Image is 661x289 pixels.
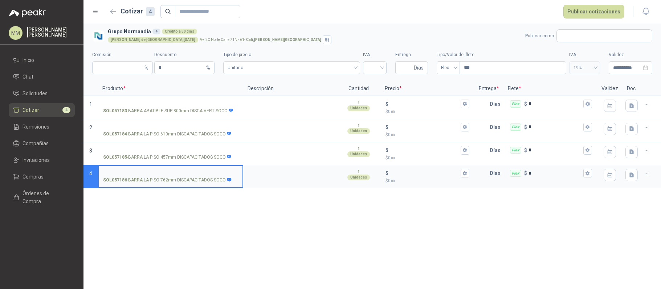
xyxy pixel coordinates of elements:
[510,123,521,131] div: Flex
[228,62,356,73] span: Unitario
[437,51,566,58] label: Tipo/Valor del flete
[89,101,92,107] span: 1
[23,189,68,205] span: Órdenes de Compra
[103,148,238,153] input: SOL057185-BARRA LA PISO 457mm DISCAPACITADOS SOCO
[390,171,459,176] input: $$0,00
[524,123,527,131] p: $
[103,108,127,114] strong: SOL057183
[347,151,370,157] div: Unidades
[358,123,360,129] p: 1
[583,169,592,177] button: Flex $
[92,51,153,58] label: Comisión
[347,175,370,180] div: Unidades
[103,177,127,184] strong: SOL057186
[461,100,469,108] button: $$0,00
[388,155,395,160] span: 0
[103,154,127,161] strong: SOL057185
[503,81,597,96] p: Flete
[385,131,469,138] p: $
[388,109,395,114] span: 0
[103,171,238,176] input: SOL057186-BARRA LA PISO 762mm DISCAPACITADOS SOCO
[121,6,155,16] h2: Cotizar
[529,101,582,106] input: Flex $
[391,179,395,183] span: ,00
[347,105,370,111] div: Unidades
[623,81,641,96] p: Doc
[524,100,527,108] p: $
[441,62,456,73] span: Flex
[461,146,469,155] button: $$0,00
[146,7,155,16] div: 4
[461,123,469,131] button: $$0,00
[391,110,395,114] span: ,00
[391,156,395,160] span: ,00
[108,37,198,43] div: [PERSON_NAME] de [GEOGRAPHIC_DATA][DATE]
[569,51,600,58] label: IVA
[388,132,395,137] span: 0
[583,123,592,131] button: Flex $
[9,120,75,134] a: Remisiones
[9,103,75,117] a: Cotizar4
[597,81,623,96] p: Validez
[23,156,50,164] span: Invitaciones
[388,178,395,183] span: 0
[27,27,75,37] p: [PERSON_NAME] [PERSON_NAME]
[154,51,215,58] label: Descuento
[89,148,92,154] span: 3
[9,187,75,208] a: Órdenes de Compra
[524,146,527,154] p: $
[510,147,521,154] div: Flex
[9,26,23,40] div: MM
[524,169,527,177] p: $
[510,170,521,177] div: Flex
[103,177,232,184] p: - BARRA LA PISO 762mm DISCAPACITADOS SOCO
[243,81,337,96] p: Descripción
[490,143,503,158] p: Días
[529,171,582,176] input: Flex $
[246,38,321,42] strong: Cali , [PERSON_NAME][GEOGRAPHIC_DATA]
[390,101,459,106] input: $$0,00
[390,147,459,153] input: $$0,00
[23,173,44,181] span: Compras
[525,33,555,39] p: Publicar como:
[9,9,46,17] img: Logo peakr
[103,154,232,161] p: - BARRA LA PISO 457mm DISCAPACITADOS SOCO
[206,62,210,74] span: %
[358,100,360,105] p: 1
[385,100,388,108] p: $
[395,51,428,58] label: Entrega
[103,125,238,130] input: SOL057184-BARRA LA PISO 610mm DISCAPACITADOS SOCO
[385,123,388,131] p: $
[23,139,49,147] span: Compañías
[583,146,592,155] button: Flex $
[414,62,424,74] span: Días
[23,89,48,97] span: Solicitudes
[583,100,592,108] button: Flex $
[92,30,105,42] img: Company Logo
[162,29,197,34] div: Crédito a 30 días
[62,107,70,113] span: 4
[9,53,75,67] a: Inicio
[89,171,92,176] span: 4
[563,5,624,18] button: Publicar cotizaciones
[89,125,92,130] span: 2
[9,137,75,150] a: Compañías
[461,169,469,177] button: $$0,00
[23,73,33,81] span: Chat
[9,87,75,100] a: Solicitudes
[347,128,370,134] div: Unidades
[223,51,360,58] label: Tipo de precio
[390,124,459,130] input: $$0,00
[391,133,395,137] span: ,00
[529,147,582,153] input: Flex $
[23,106,39,114] span: Cotizar
[385,146,388,154] p: $
[529,124,582,130] input: Flex $
[609,51,652,58] label: Validez
[363,51,387,58] label: IVA
[9,70,75,84] a: Chat
[385,108,469,115] p: $
[144,62,148,74] span: %
[9,153,75,167] a: Invitaciones
[385,155,469,162] p: $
